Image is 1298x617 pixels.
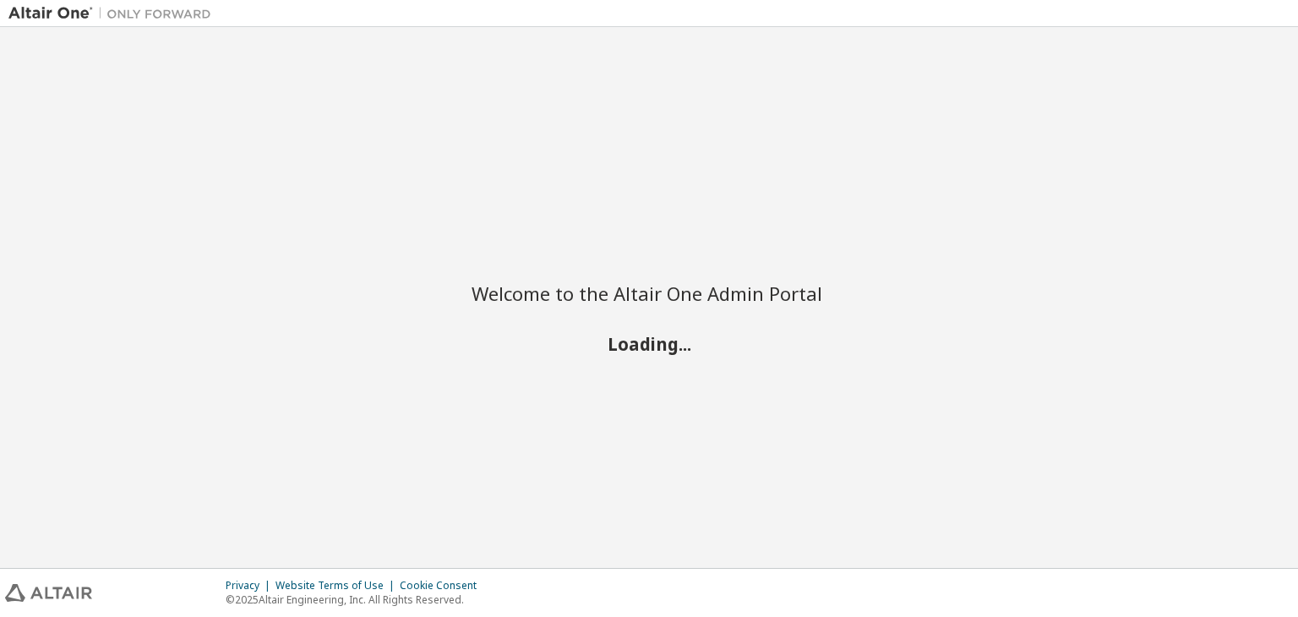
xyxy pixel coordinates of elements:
[400,579,487,592] div: Cookie Consent
[5,584,92,602] img: altair_logo.svg
[8,5,220,22] img: Altair One
[226,579,275,592] div: Privacy
[472,281,826,305] h2: Welcome to the Altair One Admin Portal
[472,333,826,355] h2: Loading...
[275,579,400,592] div: Website Terms of Use
[226,592,487,607] p: © 2025 Altair Engineering, Inc. All Rights Reserved.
